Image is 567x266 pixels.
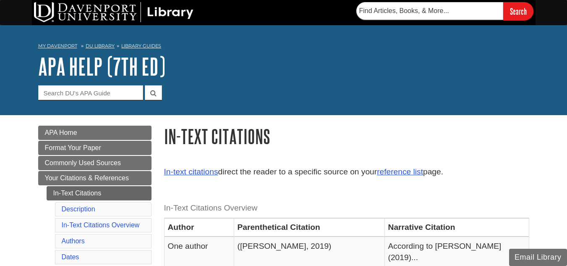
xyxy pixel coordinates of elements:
[38,53,165,79] a: APA Help (7th Ed)
[62,237,85,245] a: Authors
[121,43,161,49] a: Library Guides
[38,40,529,54] nav: breadcrumb
[234,218,384,237] th: Parenthetical Citation
[356,2,503,20] input: Find Articles, Books, & More...
[45,159,121,166] span: Commonly Used Sources
[164,166,529,178] p: direct the reader to a specific source on your page.
[164,126,529,147] h1: In-Text Citations
[86,43,115,49] a: DU Library
[38,85,143,100] input: Search DU's APA Guide
[356,2,533,20] form: Searches DU Library's articles, books, and more
[62,221,140,229] a: In-Text Citations Overview
[62,253,79,261] a: Dates
[38,141,152,155] a: Format Your Paper
[45,174,129,182] span: Your Citations & References
[164,199,529,218] caption: In-Text Citations Overview
[38,42,77,50] a: My Davenport
[45,144,101,151] span: Format Your Paper
[38,126,152,140] a: APA Home
[384,218,529,237] th: Narrative Citation
[503,2,533,20] input: Search
[38,156,152,170] a: Commonly Used Sources
[164,167,218,176] a: In-text citations
[164,218,234,237] th: Author
[47,186,152,200] a: In-Text Citations
[34,2,193,22] img: DU Library
[509,249,567,266] button: Email Library
[45,129,77,136] span: APA Home
[38,171,152,185] a: Your Citations & References
[377,167,423,176] a: reference list
[62,205,95,213] a: Description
